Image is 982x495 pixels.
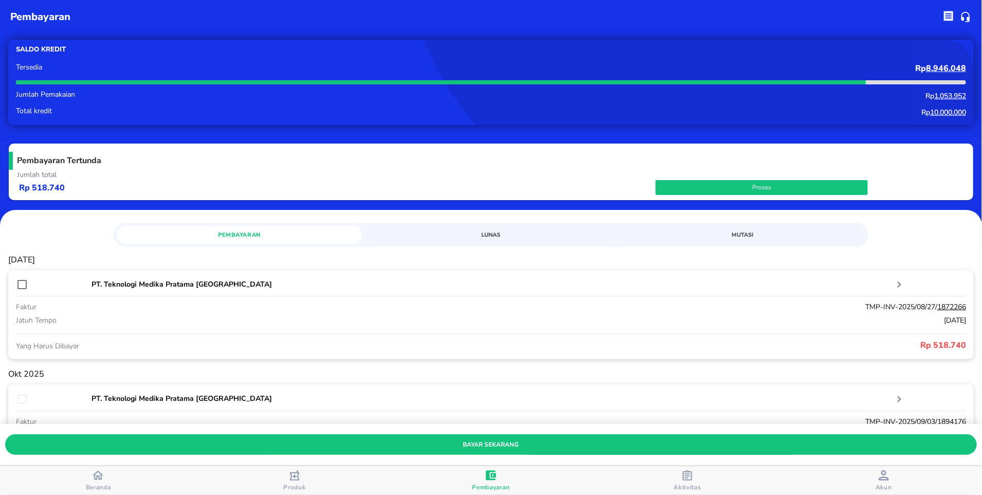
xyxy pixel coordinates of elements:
[16,91,412,98] p: Jumlah Pemakaian
[412,302,966,312] p: TMP-INV-2025/08/27/
[19,182,656,193] p: Rp 518.740
[786,466,982,495] button: Akun
[934,91,966,101] tcxspan: Call 1.053.952 via 3CX
[92,393,893,404] p: PT. Teknologi Medika Pratama [GEOGRAPHIC_DATA]
[114,223,869,244] div: simple tabs
[92,279,893,290] p: PT. Teknologi Medika Pratama [GEOGRAPHIC_DATA]
[661,182,863,193] span: Proses
[620,226,866,244] a: Mutasi
[10,9,70,25] p: pembayaran
[412,416,966,427] p: TMP-INV-2025/09/03/
[472,483,510,491] span: Pembayaran
[9,152,965,170] h5: Pembayaran Tertunda
[17,170,965,180] p: Jumlah total
[412,315,966,326] p: [DATE]
[284,483,306,491] span: Produk
[589,466,786,495] button: Aktivitas
[674,483,701,491] span: Aktivitas
[16,45,491,55] p: Saldo kredit
[393,466,589,495] button: Pembayaran
[926,63,966,74] tcxspan: Call 8.946.048 via 3CX
[656,180,868,195] button: Proses
[491,339,966,351] p: Rp 518.740
[937,417,966,427] tcxspan: Call 1894176 via 3CX
[196,466,393,495] button: Produk
[8,255,974,265] p: [DATE]
[86,483,111,491] span: Beranda
[930,108,966,117] tcxspan: Call 10.000.000 via 3CX
[5,434,977,455] button: bayar sekarang
[937,302,966,312] tcxspan: Call 1872266 via 3CX
[8,369,974,379] p: Okt 2025
[412,91,966,101] p: Rp
[626,230,860,240] span: Mutasi
[16,302,412,312] p: faktur
[16,108,412,115] p: Total kredit
[412,64,966,74] p: Rp
[16,341,491,351] p: Yang Harus Dibayar
[13,439,969,450] span: bayar sekarang
[16,416,412,427] p: faktur
[123,230,356,240] span: Pembayaran
[16,315,412,326] p: jatuh tempo
[374,230,608,240] span: Lunas
[16,64,412,71] p: Tersedia
[368,226,614,244] a: Lunas
[412,108,966,117] p: Rp
[876,483,892,491] span: Akun
[117,226,362,244] a: Pembayaran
